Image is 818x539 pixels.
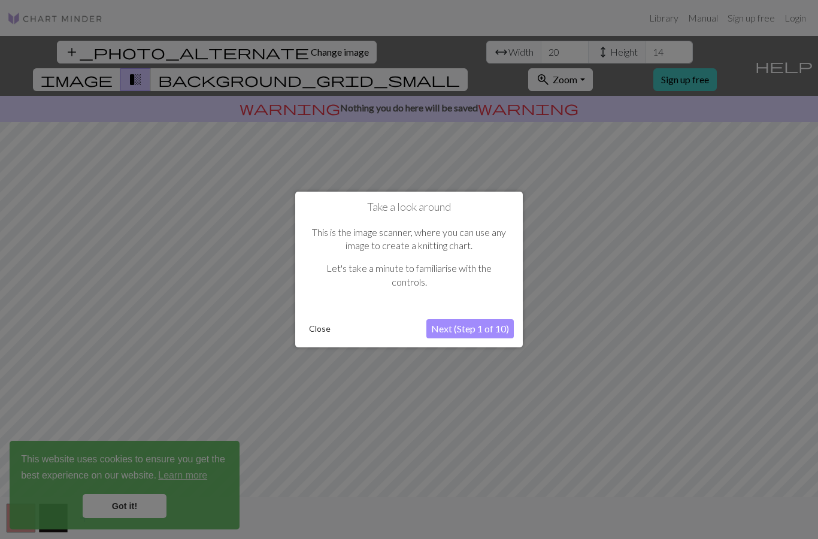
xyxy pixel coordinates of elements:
[310,226,508,253] p: This is the image scanner, where you can use any image to create a knitting chart.
[426,319,514,338] button: Next (Step 1 of 10)
[310,262,508,289] p: Let's take a minute to familiarise with the controls.
[295,192,523,347] div: Take a look around
[304,201,514,214] h1: Take a look around
[304,320,335,338] button: Close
